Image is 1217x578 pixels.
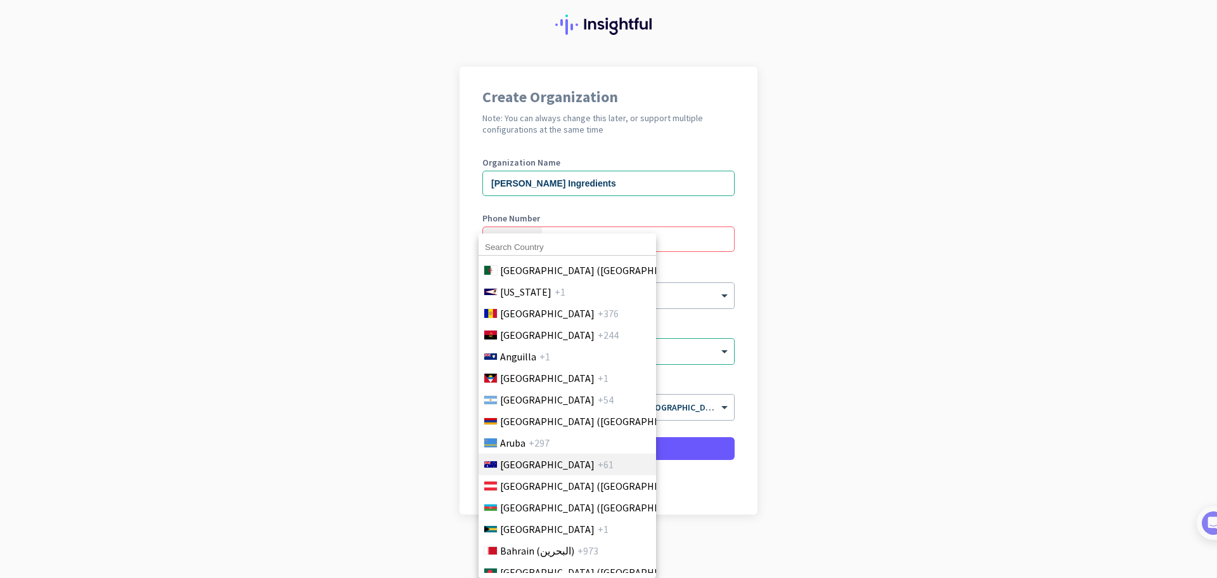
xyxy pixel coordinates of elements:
span: [GEOGRAPHIC_DATA] [500,522,595,537]
span: [GEOGRAPHIC_DATA] ([GEOGRAPHIC_DATA]) [500,500,698,515]
span: +1 [598,522,608,537]
span: +61 [598,457,614,472]
span: +244 [598,327,619,343]
span: [US_STATE] [500,284,551,299]
span: [GEOGRAPHIC_DATA] ([GEOGRAPHIC_DATA]) [500,414,698,429]
span: [GEOGRAPHIC_DATA] ([GEOGRAPHIC_DATA]) [500,478,698,494]
input: Search Country [479,239,656,256]
span: Anguilla [500,349,536,364]
span: +297 [529,435,550,450]
span: +54 [598,392,614,407]
span: +376 [598,306,619,321]
span: [GEOGRAPHIC_DATA] [500,457,595,472]
span: +1 [539,349,550,364]
span: [GEOGRAPHIC_DATA] [500,306,595,321]
span: [GEOGRAPHIC_DATA] [500,371,595,386]
span: +973 [577,543,598,558]
span: +1 [555,284,565,299]
span: +1 [598,371,608,386]
span: [GEOGRAPHIC_DATA] [500,327,595,343]
span: Bahrain (‫البحرين‬‎) [500,543,574,558]
span: [GEOGRAPHIC_DATA] (‫[GEOGRAPHIC_DATA]‬‎) [500,263,698,278]
span: Aruba [500,435,525,450]
span: [GEOGRAPHIC_DATA] [500,392,595,407]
